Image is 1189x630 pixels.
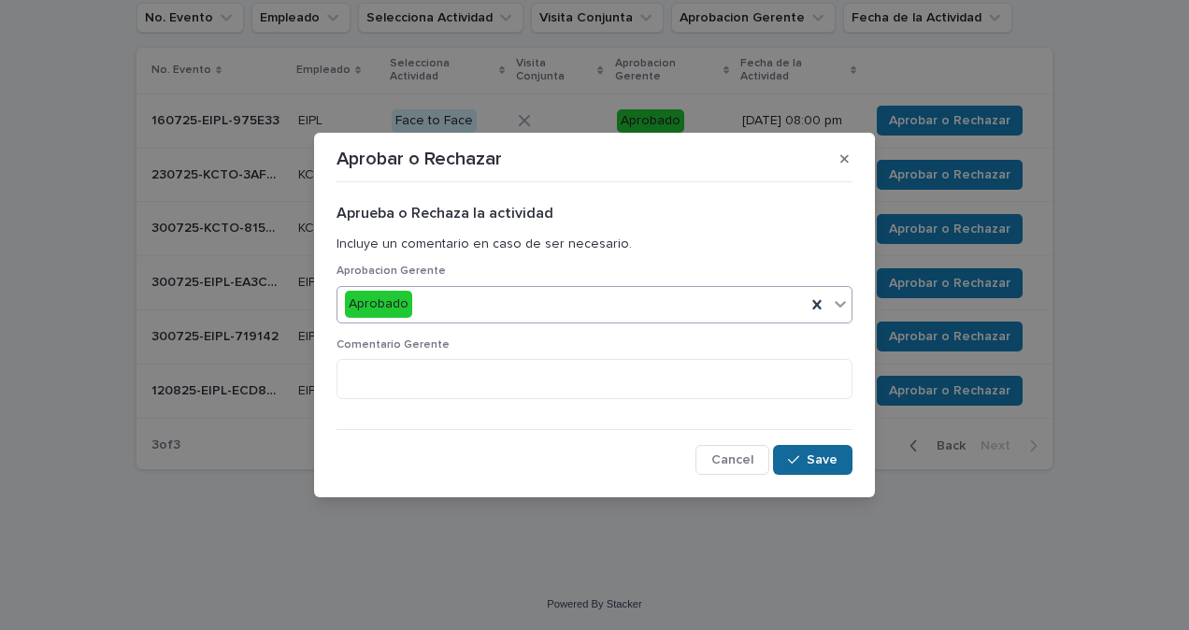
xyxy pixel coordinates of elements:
[773,445,852,475] button: Save
[337,148,502,170] p: Aprobar o Rechazar
[337,265,446,277] span: Aprobacion Gerente
[337,339,450,351] span: Comentario Gerente
[345,291,412,318] div: Aprobado
[695,445,769,475] button: Cancel
[337,205,852,222] h2: Aprueba o Rechaza la actividad
[337,236,852,252] p: Incluye un comentario en caso de ser necesario.
[807,453,838,466] span: Save
[711,453,753,466] span: Cancel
